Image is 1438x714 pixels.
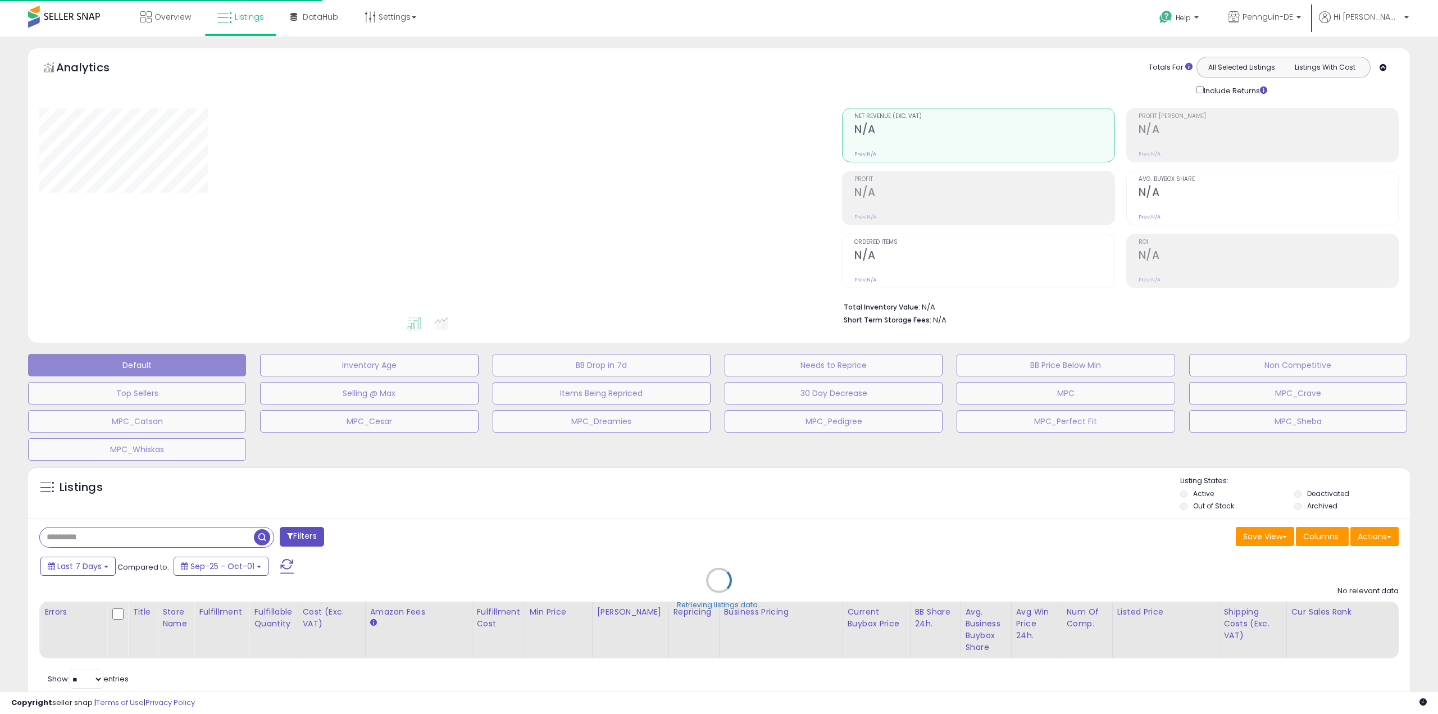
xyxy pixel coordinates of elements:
[1188,84,1281,97] div: Include Returns
[493,410,711,433] button: MPC_Dreamies
[28,354,246,376] button: Default
[677,600,761,610] div: Retrieving listings data..
[1139,186,1398,201] h2: N/A
[1139,113,1398,120] span: Profit [PERSON_NAME]
[1139,276,1161,283] small: Prev: N/A
[725,382,943,404] button: 30 Day Decrease
[957,382,1175,404] button: MPC
[1200,60,1284,75] button: All Selected Listings
[933,315,946,325] span: N/A
[1139,213,1161,220] small: Prev: N/A
[1283,60,1367,75] button: Listings With Cost
[1139,176,1398,183] span: Avg. Buybox Share
[854,213,876,220] small: Prev: N/A
[1139,239,1398,245] span: ROI
[260,410,478,433] button: MPC_Cesar
[28,438,246,461] button: MPC_Whiskas
[854,276,876,283] small: Prev: N/A
[1149,62,1193,73] div: Totals For
[11,697,52,708] strong: Copyright
[11,698,195,708] div: seller snap | |
[1189,354,1407,376] button: Non Competitive
[854,151,876,157] small: Prev: N/A
[1189,410,1407,433] button: MPC_Sheba
[844,299,1390,313] li: N/A
[854,123,1114,138] h2: N/A
[957,410,1175,433] button: MPC_Perfect Fit
[1159,10,1173,24] i: Get Help
[1334,11,1401,22] span: Hi [PERSON_NAME]
[854,249,1114,264] h2: N/A
[1176,13,1191,22] span: Help
[1139,249,1398,264] h2: N/A
[854,113,1114,120] span: Net Revenue (Exc. VAT)
[1150,2,1210,37] a: Help
[854,239,1114,245] span: Ordered Items
[1139,123,1398,138] h2: N/A
[1243,11,1293,22] span: Pennguin-DE
[303,11,338,22] span: DataHub
[1139,151,1161,157] small: Prev: N/A
[28,382,246,404] button: Top Sellers
[957,354,1175,376] button: BB Price Below Min
[1319,11,1409,37] a: Hi [PERSON_NAME]
[854,176,1114,183] span: Profit
[725,410,943,433] button: MPC_Pedigree
[493,354,711,376] button: BB Drop in 7d
[1189,382,1407,404] button: MPC_Crave
[28,410,246,433] button: MPC_Catsan
[725,354,943,376] button: Needs to Reprice
[154,11,191,22] span: Overview
[235,11,264,22] span: Listings
[854,186,1114,201] h2: N/A
[56,60,131,78] h5: Analytics
[844,302,920,312] b: Total Inventory Value:
[844,315,931,325] b: Short Term Storage Fees:
[260,354,478,376] button: Inventory Age
[493,382,711,404] button: Items Being Repriced
[260,382,478,404] button: Selling @ Max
